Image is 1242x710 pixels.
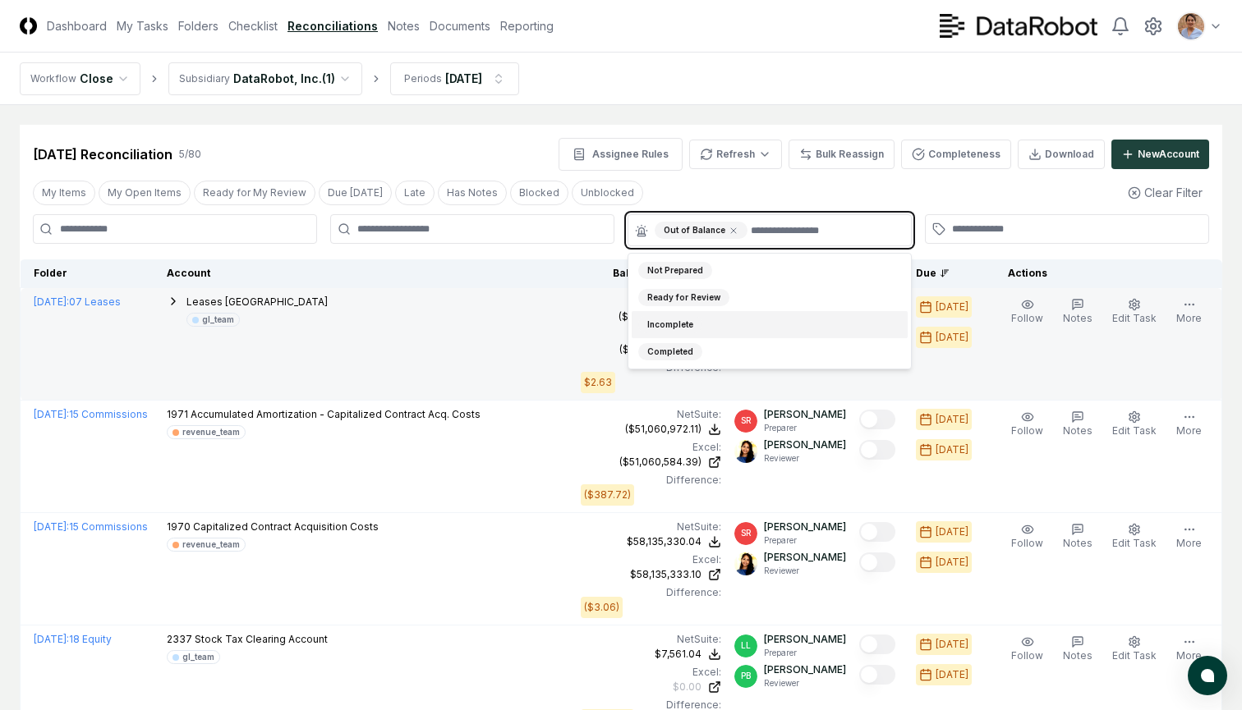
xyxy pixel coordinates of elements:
[581,632,721,647] div: NetSuite :
[1008,632,1046,666] button: Follow
[1173,407,1205,442] button: More
[1173,632,1205,666] button: More
[1112,312,1157,324] span: Edit Task
[1011,537,1043,549] span: Follow
[689,140,782,169] button: Refresh
[388,17,420,34] a: Notes
[1060,407,1096,442] button: Notes
[764,422,846,434] p: Preparer
[859,634,895,654] button: Mark complete
[34,408,69,420] span: [DATE] :
[625,422,721,437] button: ($51,060,972.11)
[20,17,37,34] img: Logo
[1173,520,1205,554] button: More
[34,520,69,533] span: [DATE] :
[584,600,619,615] div: ($3.06)
[390,62,519,95] button: Periods[DATE]
[655,647,701,662] div: $7,561.04
[581,473,721,488] div: Difference:
[741,527,752,539] span: SR
[655,222,747,239] div: Out of Balance
[859,522,895,542] button: Mark complete
[916,266,982,281] div: Due
[581,567,721,582] a: $58,135,333.10
[859,665,895,685] button: Mark complete
[167,633,192,645] span: 2337
[655,647,721,662] button: $7,561.04
[859,440,895,460] button: Mark complete
[20,62,519,95] nav: breadcrumb
[741,415,752,427] span: SR
[627,534,721,549] button: $58,135,330.04
[764,452,846,465] p: Reviewer
[202,314,234,326] div: gl_team
[936,442,968,457] div: [DATE]
[581,680,721,694] a: $0.00
[1109,632,1160,666] button: Edit Task
[584,488,631,502] div: ($387.72)
[638,289,729,306] div: Ready for Review
[581,360,721,375] div: Difference:
[1011,649,1043,662] span: Follow
[182,651,214,663] div: gl_team
[510,181,568,205] button: Blocked
[167,520,191,533] span: 1970
[936,555,968,570] div: [DATE]
[287,17,378,34] a: Reconciliations
[1138,147,1199,162] div: New Account
[34,633,112,645] a: [DATE]:18 Equity
[34,520,148,533] a: [DATE]:15 Commissions
[1063,649,1092,662] span: Notes
[627,534,701,549] div: $58,135,330.04
[1112,537,1157,549] span: Edit Task
[764,534,846,547] p: Preparer
[734,440,757,463] img: ACg8ocKO-3G6UtcSn9a5p2PdI879Oh_tobqT7vJnb_FmuK1XD8isku4=s96-c
[195,633,328,645] span: Stock Tax Clearing Account
[764,437,846,452] p: [PERSON_NAME]
[99,181,191,205] button: My Open Items
[1111,140,1209,169] button: NewAccount
[936,330,968,345] div: [DATE]
[764,565,846,577] p: Reviewer
[193,520,379,533] span: Capitalized Contract Acquisition Costs
[764,407,846,422] p: [PERSON_NAME]
[1011,424,1043,437] span: Follow
[789,140,895,169] button: Bulk Reassign
[33,181,95,205] button: My Items
[673,680,701,694] div: $0.00
[619,342,701,357] div: ($19,764,266.42)
[34,295,69,308] span: [DATE] :
[764,550,846,565] p: [PERSON_NAME]
[1060,295,1096,329] button: Notes
[194,181,315,205] button: Ready for My Review
[182,426,240,438] div: revenue_team
[445,70,482,87] div: [DATE]
[228,17,278,34] a: Checklist
[1112,424,1157,437] span: Edit Task
[940,14,1097,38] img: DataRobot logo
[1063,312,1092,324] span: Notes
[34,295,121,308] a: [DATE]:07 Leases
[741,639,751,652] span: LL
[901,140,1011,169] button: Completeness
[1008,520,1046,554] button: Follow
[182,538,240,551] div: revenue_team
[191,408,481,420] span: Accumulated Amortization - Capitalized Contract Acq. Costs
[319,181,392,205] button: Due Today
[395,181,435,205] button: Late
[572,181,643,205] button: Unblocked
[1060,632,1096,666] button: Notes
[619,309,701,324] div: ($19,764,263.79)
[167,408,188,420] span: 1971
[630,567,701,582] div: $58,135,333.10
[1011,312,1043,324] span: Follow
[995,266,1209,281] div: Actions
[186,295,328,308] span: Leases [GEOGRAPHIC_DATA]
[1188,656,1227,695] button: atlas-launcher
[34,408,148,420] a: [DATE]:15 Commissions
[179,147,201,162] div: 5 / 80
[584,375,612,390] div: $2.63
[1008,295,1046,329] button: Follow
[33,144,172,164] div: [DATE] Reconciliation
[1109,520,1160,554] button: Edit Task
